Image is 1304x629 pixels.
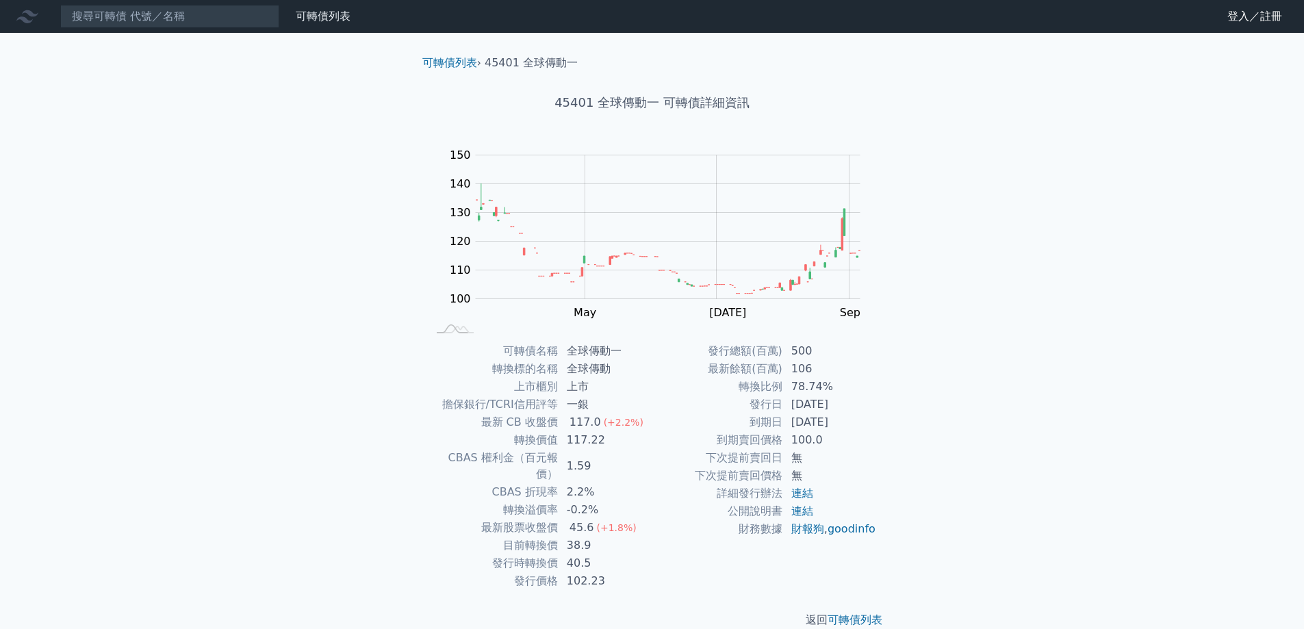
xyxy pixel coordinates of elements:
[450,235,471,248] tspan: 120
[652,360,783,378] td: 最新餘額(百萬)
[652,502,783,520] td: 公開說明書
[567,414,604,431] div: 117.0
[422,55,481,71] li: ›
[567,519,597,536] div: 45.6
[652,449,783,467] td: 下次提前賣回日
[783,431,877,449] td: 100.0
[428,431,559,449] td: 轉換價值
[652,396,783,413] td: 發行日
[296,10,350,23] a: 可轉債列表
[443,149,881,319] g: Chart
[791,487,813,500] a: 連結
[1216,5,1293,27] a: 登入／註冊
[709,306,746,319] tspan: [DATE]
[604,417,643,428] span: (+2.2%)
[450,149,471,162] tspan: 150
[652,413,783,431] td: 到期日
[450,177,471,190] tspan: 140
[428,519,559,537] td: 最新股票收盤價
[428,360,559,378] td: 轉換標的名稱
[559,360,652,378] td: 全球傳動
[652,485,783,502] td: 詳細發行辦法
[783,520,877,538] td: ,
[559,431,652,449] td: 117.22
[791,522,824,535] a: 財報狗
[559,501,652,519] td: -0.2%
[422,56,477,69] a: 可轉債列表
[840,306,860,319] tspan: Sep
[428,483,559,501] td: CBAS 折現率
[411,93,893,112] h1: 45401 全球傳動一 可轉債詳細資訊
[652,467,783,485] td: 下次提前賣回價格
[559,378,652,396] td: 上市
[828,613,882,626] a: 可轉債列表
[60,5,279,28] input: 搜尋可轉債 代號／名稱
[596,522,636,533] span: (+1.8%)
[652,378,783,396] td: 轉換比例
[559,572,652,590] td: 102.23
[485,55,578,71] li: 45401 全球傳動一
[559,396,652,413] td: 一銀
[783,413,877,431] td: [DATE]
[828,522,875,535] a: goodinfo
[428,378,559,396] td: 上市櫃別
[559,554,652,572] td: 40.5
[428,413,559,431] td: 最新 CB 收盤價
[652,342,783,360] td: 發行總額(百萬)
[783,342,877,360] td: 500
[428,449,559,483] td: CBAS 權利金（百元報價）
[791,504,813,517] a: 連結
[574,306,596,319] tspan: May
[428,554,559,572] td: 發行時轉換價
[783,360,877,378] td: 106
[450,264,471,277] tspan: 110
[450,206,471,219] tspan: 130
[652,520,783,538] td: 財務數據
[559,449,652,483] td: 1.59
[428,396,559,413] td: 擔保銀行/TCRI信用評等
[559,483,652,501] td: 2.2%
[783,449,877,467] td: 無
[428,572,559,590] td: 發行價格
[559,342,652,360] td: 全球傳動一
[428,501,559,519] td: 轉換溢價率
[783,396,877,413] td: [DATE]
[450,292,471,305] tspan: 100
[411,612,893,628] p: 返回
[652,431,783,449] td: 到期賣回價格
[559,537,652,554] td: 38.9
[783,467,877,485] td: 無
[428,342,559,360] td: 可轉債名稱
[783,378,877,396] td: 78.74%
[428,537,559,554] td: 目前轉換價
